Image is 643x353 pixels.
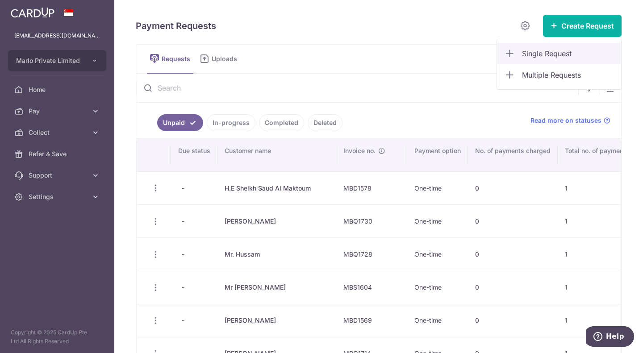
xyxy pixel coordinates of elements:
a: Multiple Requests [497,64,621,86]
input: Search [136,74,578,102]
a: Unpaid [157,114,203,131]
td: 0 [468,171,558,204]
span: Invoice no. [343,146,376,155]
span: Read more on statuses [530,116,601,125]
td: 0 [468,304,558,337]
td: MBQ1730 [336,204,407,237]
td: MBD1569 [336,304,407,337]
td: H.E Sheikh Saud Al Maktoum [217,171,336,204]
td: 0 [468,237,558,270]
button: Create Request [543,15,622,37]
span: Collect [29,128,88,137]
h5: Payment Requests [136,19,216,33]
th: Payment option [407,139,468,171]
p: [EMAIL_ADDRESS][DOMAIN_NAME] [14,31,100,40]
button: Marlo Private Limited [8,50,106,71]
span: No. of payments charged [475,146,551,155]
td: Mr [PERSON_NAME] [217,271,336,304]
span: - [178,281,188,294]
span: Payment option [414,146,461,155]
td: MBD1578 [336,171,407,204]
span: - [178,182,188,195]
a: Deleted [308,114,342,131]
span: Multiple Requests [522,70,614,80]
span: Settings [29,192,88,201]
td: 0 [468,204,558,237]
span: Total no. of payments [565,146,629,155]
span: - [178,215,188,228]
a: Uploads [197,45,243,73]
span: Single Request [522,48,614,59]
th: Customer name [217,139,336,171]
iframe: Opens a widget where you can find more information [586,326,634,349]
td: One-time [407,271,468,304]
td: Mr. Hussam [217,237,336,270]
td: 1 [558,171,636,204]
td: 1 [558,304,636,337]
td: 1 [558,204,636,237]
span: Home [29,85,88,94]
ul: Create Request [497,39,622,90]
td: One-time [407,204,468,237]
td: One-time [407,304,468,337]
th: Total no. of payments [558,139,636,171]
a: Completed [259,114,304,131]
a: Requests [147,45,193,73]
td: 1 [558,237,636,270]
th: Invoice no. [336,139,407,171]
td: [PERSON_NAME] [217,304,336,337]
td: 0 [468,271,558,304]
span: - [178,248,188,261]
a: In-progress [207,114,255,131]
span: Help [20,6,38,14]
th: No. of payments charged [468,139,558,171]
td: [PERSON_NAME] [217,204,336,237]
a: Read more on statuses [530,116,610,125]
td: MBQ1728 [336,237,407,270]
img: CardUp [11,7,54,18]
span: Requests [162,54,193,63]
td: One-time [407,237,468,270]
span: Support [29,171,88,180]
a: Single Request [497,43,621,64]
span: - [178,314,188,327]
span: Refer & Save [29,150,88,158]
td: MBS1604 [336,271,407,304]
td: One-time [407,171,468,204]
td: 1 [558,271,636,304]
span: Pay [29,107,88,116]
span: Marlo Private Limited [16,56,82,65]
span: Uploads [212,54,243,63]
th: Due status [171,139,217,171]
